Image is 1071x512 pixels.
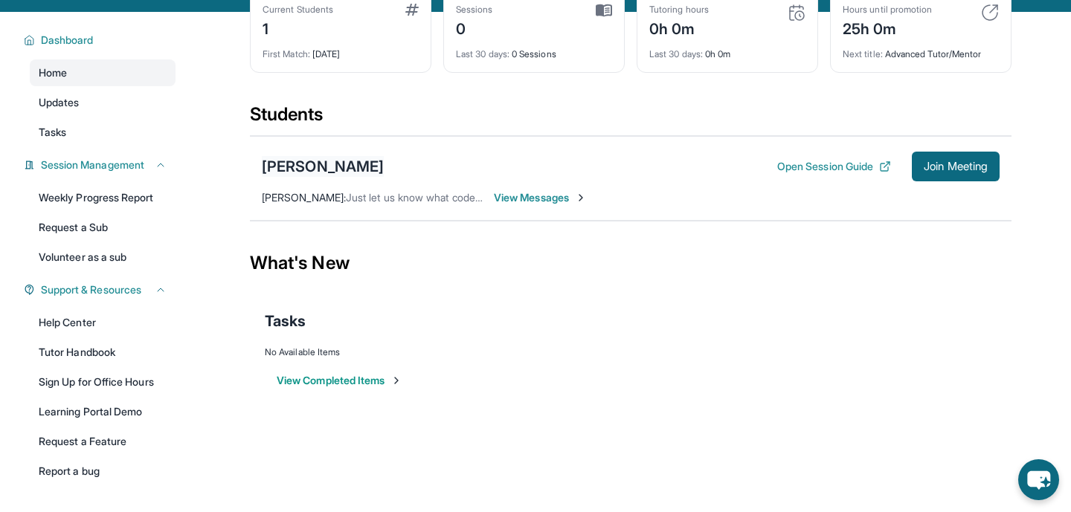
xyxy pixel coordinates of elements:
[30,398,176,425] a: Learning Portal Demo
[30,119,176,146] a: Tasks
[843,48,883,59] span: Next title :
[843,16,932,39] div: 25h 0m
[777,159,891,174] button: Open Session Guide
[405,4,419,16] img: card
[277,373,402,388] button: View Completed Items
[1018,459,1059,500] button: chat-button
[912,152,1000,181] button: Join Meeting
[265,346,997,358] div: No Available Items
[346,191,626,204] span: Just let us know what code we need to use to start session
[265,311,306,331] span: Tasks
[39,95,80,110] span: Updates
[39,65,67,80] span: Home
[39,125,66,140] span: Tasks
[788,4,805,22] img: card
[456,39,612,60] div: 0 Sessions
[30,309,176,336] a: Help Center
[843,39,999,60] div: Advanced Tutor/Mentor
[35,158,167,172] button: Session Management
[30,428,176,455] a: Request a Feature
[924,162,988,171] span: Join Meeting
[575,192,587,204] img: Chevron-Right
[843,4,932,16] div: Hours until promotion
[263,39,419,60] div: [DATE]
[649,4,709,16] div: Tutoring hours
[262,191,346,204] span: [PERSON_NAME] :
[35,282,167,297] button: Support & Resources
[456,4,493,16] div: Sessions
[30,89,176,116] a: Updates
[30,184,176,211] a: Weekly Progress Report
[41,33,94,48] span: Dashboard
[649,16,709,39] div: 0h 0m
[30,214,176,241] a: Request a Sub
[263,48,310,59] span: First Match :
[494,190,587,205] span: View Messages
[30,369,176,395] a: Sign Up for Office Hours
[263,4,333,16] div: Current Students
[35,33,167,48] button: Dashboard
[596,4,612,17] img: card
[262,156,384,177] div: [PERSON_NAME]
[456,48,509,59] span: Last 30 days :
[41,158,144,172] span: Session Management
[649,39,805,60] div: 0h 0m
[263,16,333,39] div: 1
[30,458,176,485] a: Report a bug
[30,244,176,270] a: Volunteer as a sub
[981,4,999,22] img: card
[30,339,176,366] a: Tutor Handbook
[250,230,1011,296] div: What's New
[456,16,493,39] div: 0
[41,282,141,297] span: Support & Resources
[30,59,176,86] a: Home
[250,103,1011,135] div: Students
[649,48,703,59] span: Last 30 days :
